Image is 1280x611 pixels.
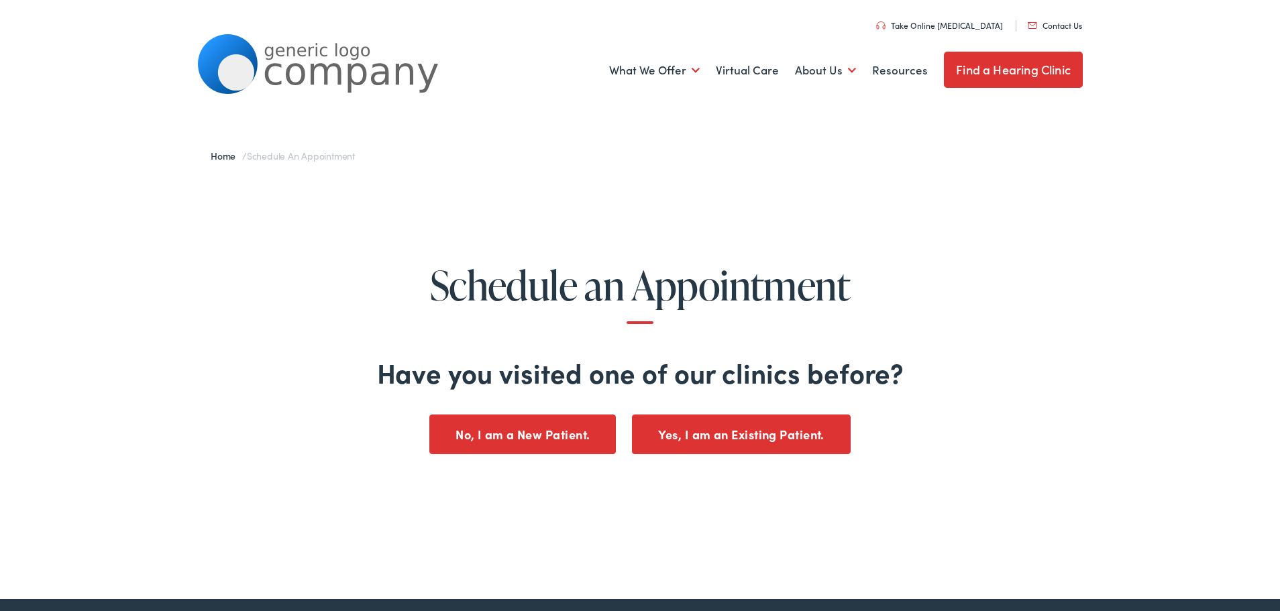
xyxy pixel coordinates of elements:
[1028,19,1082,31] a: Contact Us
[944,52,1083,88] a: Find a Hearing Clinic
[795,46,856,95] a: About Us
[876,19,1003,31] a: Take Online [MEDICAL_DATA]
[211,149,242,162] a: Home
[51,263,1228,324] h1: Schedule an Appointment
[1028,22,1037,29] img: utility icon
[211,149,355,162] span: /
[716,46,779,95] a: Virtual Care
[609,46,700,95] a: What We Offer
[429,414,616,454] button: No, I am a New Patient.
[51,356,1228,388] h2: Have you visited one of our clinics before?
[876,21,886,30] img: utility icon
[247,149,355,162] span: Schedule an Appointment
[872,46,928,95] a: Resources
[632,414,851,454] button: Yes, I am an Existing Patient.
